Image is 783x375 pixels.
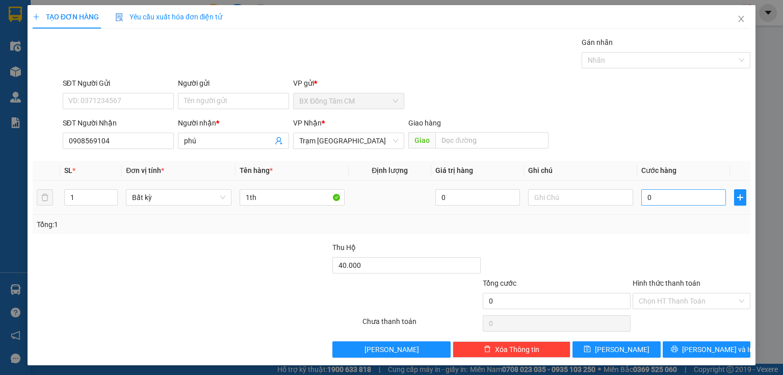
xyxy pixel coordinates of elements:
span: printer [671,345,678,354]
span: close [737,15,745,23]
span: Trạm Sài Gòn [299,133,398,148]
span: save [584,345,591,354]
span: Giá trị hàng [435,166,473,174]
span: Tên hàng [240,166,273,174]
div: Chưa thanh toán [361,316,481,334]
span: Bất kỳ [132,190,225,205]
span: [PERSON_NAME] [364,344,419,355]
span: Thu Hộ [332,243,356,252]
div: SĐT Người Nhận [63,117,174,129]
input: VD: Bàn, Ghế [240,189,345,206]
div: Người nhận [178,117,289,129]
button: deleteXóa Thông tin [453,341,570,358]
span: BX Đồng Tâm CM [299,93,398,109]
span: [PERSON_NAME] và In [682,344,753,355]
span: SL [64,166,72,174]
button: Close [727,5,755,34]
span: Giao [408,132,435,148]
input: 0 [435,189,520,206]
span: Yêu cầu xuất hóa đơn điện tử [115,13,223,21]
span: Xóa Thông tin [495,344,539,355]
input: Ghi Chú [528,189,633,206]
button: save[PERSON_NAME] [572,341,661,358]
label: Gán nhãn [582,38,613,46]
label: Hình thức thanh toán [633,279,700,287]
span: Định lượng [372,166,408,174]
span: Giao hàng [408,119,441,127]
input: Dọc đường [435,132,549,148]
span: delete [484,345,491,354]
span: plus [33,13,40,20]
div: VP gửi [293,78,404,89]
span: TẠO ĐƠN HÀNG [33,13,99,21]
span: VP Nhận [293,119,322,127]
div: Tổng: 1 [37,219,303,230]
img: icon [115,13,123,21]
span: Cước hàng [641,166,676,174]
button: plus [734,189,746,206]
th: Ghi chú [524,161,637,181]
button: [PERSON_NAME] [332,341,450,358]
span: Đơn vị tính [126,166,164,174]
span: plus [735,193,746,202]
span: [PERSON_NAME] [595,344,649,355]
button: printer[PERSON_NAME] và In [663,341,751,358]
button: delete [37,189,53,206]
span: Tổng cước [483,279,516,287]
div: Người gửi [178,78,289,89]
div: SĐT Người Gửi [63,78,174,89]
span: user-add [275,137,283,145]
